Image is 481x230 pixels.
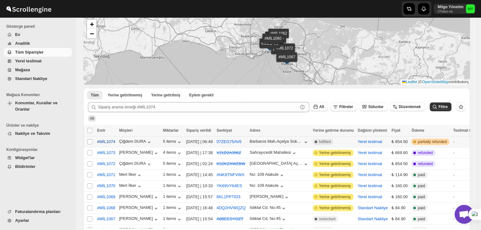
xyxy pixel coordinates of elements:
a: Leaflet [402,80,417,84]
a: OpenStreetMap [422,80,449,84]
button: Yerel teslimat [358,161,382,166]
button: 07ZEG75AV6 [217,139,241,144]
div: Sahrayıcedit Mahallesi [250,150,291,155]
span: refunded [418,150,432,155]
div: [DATE] | 15:57 [186,194,213,200]
button: Yerel teslimat [358,183,382,188]
div: ₺ 84.90 [391,205,408,211]
img: Marker [277,50,286,57]
span: #MİL1070 [97,183,115,189]
span: paid [418,216,425,221]
button: #MİL1068 [93,203,119,213]
span: All [319,105,324,109]
div: - [453,194,478,200]
span: Nakliye ve Takvim [15,131,50,136]
div: ₺ 84.90 [391,216,408,222]
span: #MİL1073 [97,150,115,156]
button: Çiğdem DURA [119,161,152,167]
span: Yerine getirilmemiş [319,172,351,177]
div: İstiklal Cd. No:45 [250,205,281,210]
button: Çiğdem DURA [119,139,152,145]
span: Miktarlar [163,128,179,133]
button: İstiklal Cd. No:45 [250,205,287,211]
div: ₺ 114.90 [391,172,408,178]
span: − [90,30,94,37]
text: MY [468,7,473,11]
button: Düzenlemek [390,102,425,111]
button: 4 items [163,150,183,156]
button: #MİL1067 [93,214,119,224]
button: Yerel teslimat [358,150,382,155]
div: Açık sohbet [455,205,473,224]
div: [PERSON_NAME] [119,205,159,211]
button: 4DQ2HVWQZQ [217,205,246,210]
span: fulfilled [319,139,331,144]
span: Sipariş verildi [186,128,211,133]
button: 5 items [163,139,183,145]
div: [DATE] | 14:45 [186,172,213,178]
span: #MİL1071 [97,172,115,178]
span: Yerel teslimat [15,59,42,63]
span: Tüm [91,93,99,98]
img: Marker [274,34,283,41]
div: Barbaros Mah.Açelya Sokağı Ağaoğlu Moontown Sitesi A1-2 Blok D:8 [250,139,303,144]
button: Yerel teslimat [358,139,382,144]
img: Marker [265,44,275,51]
div: - [453,150,478,156]
p: t7hkbx-nk [438,9,463,13]
button: 6KL1PPTID3 [217,194,241,199]
div: İstiklal Cd. No:45 [250,216,281,221]
div: ₺ 160.00 [391,183,408,189]
div: 1 items [163,183,183,189]
button: 5 items [163,161,183,167]
span: Mağaza Konumları [6,92,72,97]
button: [PERSON_NAME] [250,194,290,200]
button: #MİL1069 [93,192,119,202]
button: Faturalandırma planları [4,207,72,216]
button: ActionNeeded [185,91,217,100]
span: Emir [97,128,106,133]
button: ANK8TNFVWX [217,172,245,177]
button: Bildirimler [4,162,72,171]
div: ₺ 669.60 [391,150,408,156]
span: Ödeme [411,128,424,133]
div: [DATE] | 06:49 [186,139,213,145]
div: 1 items [163,194,183,200]
span: Yerine getirilmemiş [107,93,142,98]
span: paid [418,205,425,210]
button: [GEOGRAPHIC_DATA] Açelya Sokak Ağaoğlu Moontown Sitesi A1-2 Blok D:8 [250,161,309,167]
button: Filtreler [330,102,357,111]
span: Tüm Siparişler [15,50,43,55]
span: paid [418,172,425,177]
div: - [453,216,478,222]
span: #MİL1067 [97,216,115,222]
span: Yerine getirilmemiş [319,150,351,155]
span: Düzenlemek [399,105,421,109]
button: V21D2A356Z [217,150,241,155]
span: Yerine getirilmemiş [319,194,351,199]
button: Tüm Siparişler [4,48,72,57]
img: Marker [268,39,278,46]
div: Mert İlker [119,183,142,189]
button: #MİL1070 [93,181,119,191]
span: #MİL1072 [97,161,115,167]
span: All [90,116,94,121]
button: Widget'lar [4,153,72,162]
button: Konumlar, Kurallar ve Oranlar [4,99,72,114]
span: paid [418,183,425,188]
div: 1 items [163,205,183,211]
img: Marker [282,57,292,64]
button: Nakliye ve Takvim [4,129,72,138]
input: Sipariş arama örneği.#MİL1074 [98,102,298,112]
span: Ürünler ve nakliye [6,123,72,128]
div: [DATE] | 17:38 [186,150,213,156]
div: [DATE] | 16:48 [186,205,213,211]
button: Barbaros Mah.Açelya Sokağı Ağaoğlu Moontown Sitesi A1-2 Blok D:8 [250,139,309,145]
span: Analitik [15,41,30,46]
button: 1 items [163,216,183,222]
span: #MİL1069 [97,194,115,200]
span: Yerine getirilmemiş [319,161,351,166]
span: #MİL1068 [97,205,115,211]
